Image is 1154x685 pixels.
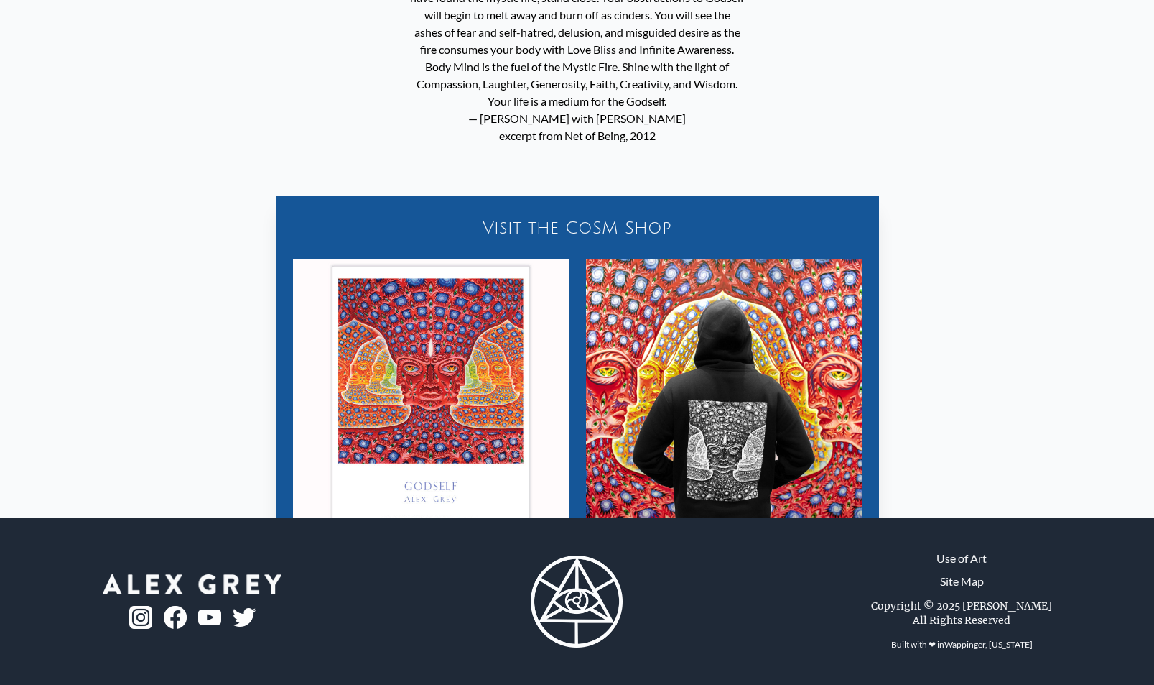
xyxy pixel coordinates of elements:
[940,573,984,590] a: Site Map
[944,639,1033,650] a: Wappinger, [US_STATE]
[233,608,256,627] img: twitter-logo.png
[284,205,870,251] a: Visit the CoSM Shop
[913,613,1010,627] div: All Rights Reserved
[164,606,187,629] img: fb-logo.png
[129,606,152,629] img: ig-logo.png
[885,633,1038,656] div: Built with ❤ in
[586,259,862,535] img: Godself - Zip-Up Hoodie
[936,550,987,567] a: Use of Art
[198,610,221,626] img: youtube-logo.png
[871,599,1052,613] div: Copyright © 2025 [PERSON_NAME]
[293,259,569,535] img: Godself - Poster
